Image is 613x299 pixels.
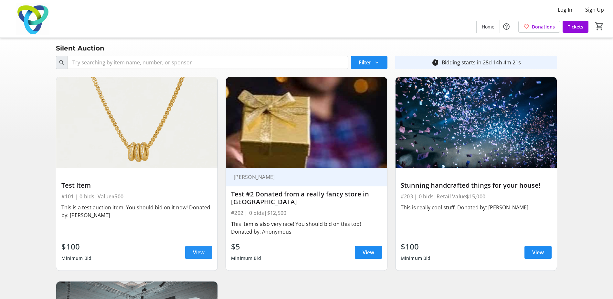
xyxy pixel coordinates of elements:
a: View [185,246,212,259]
div: This is a test auction item. You should bid on it now! Donated by: [PERSON_NAME] [61,204,212,219]
div: This item is also very nice! You should bid on this too! Donated by: Anonymous [231,220,382,236]
span: View [193,249,205,256]
div: $5 [231,241,261,252]
div: Minimum Bid [61,252,91,264]
img: Test Item [56,77,217,168]
img: Test #2 Donated from a really fancy store in mississauga [226,77,387,168]
span: Home [482,23,494,30]
div: #101 | 0 bids | Value $500 [61,192,212,201]
div: Stunning handcrafted things for your house! [401,182,552,189]
div: $100 [401,241,431,252]
span: Log In [558,6,572,14]
a: View [524,246,552,259]
a: Tickets [563,21,588,33]
div: #202 | 0 bids | $12,500 [231,208,382,217]
div: $100 [61,241,91,252]
button: Log In [553,5,577,15]
input: Try searching by item name, number, or sponsor [67,56,348,69]
button: Filter [351,56,387,69]
span: Filter [359,59,371,66]
div: Minimum Bid [401,252,431,264]
mat-icon: timer_outline [431,59,439,66]
div: Silent Auction [52,43,108,53]
div: #203 | 0 bids | Retail Value $15,000 [401,192,552,201]
img: Stunning handcrafted things for your house! [396,77,557,168]
a: Home [477,21,500,33]
span: View [363,249,374,256]
div: Test #2 Donated from a really fancy store in [GEOGRAPHIC_DATA] [231,190,382,206]
div: [PERSON_NAME] [231,174,374,180]
div: Minimum Bid [231,252,261,264]
span: Tickets [568,23,583,30]
span: Sign Up [585,6,604,14]
div: Test Item [61,182,212,189]
img: Trillium Health Partners Foundation's Logo [4,3,61,35]
span: View [532,249,544,256]
span: Donations [532,23,555,30]
a: Donations [518,21,560,33]
a: View [355,246,382,259]
div: This is really cool stuff. Donated by: [PERSON_NAME] [401,204,552,211]
button: Sign Up [580,5,609,15]
div: Bidding starts in 28d 14h 4m 21s [442,59,521,66]
button: Help [500,20,513,33]
button: Cart [594,20,605,32]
